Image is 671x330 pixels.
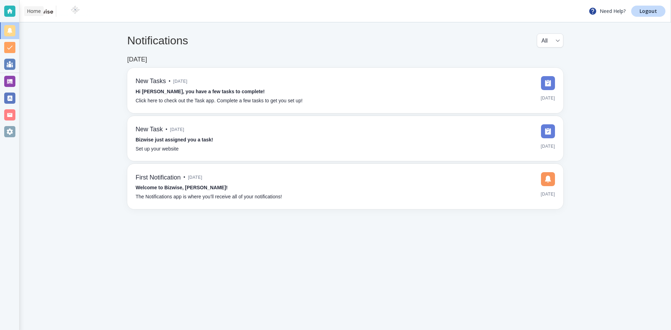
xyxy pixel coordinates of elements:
[127,116,563,161] a: New Task•[DATE]Bizwise just assigned you a task!Set up your website[DATE]
[640,9,657,14] p: Logout
[127,56,147,64] h6: [DATE]
[136,145,179,153] p: Set up your website
[136,78,166,85] h6: New Tasks
[541,124,555,138] img: DashboardSidebarTasks.svg
[541,76,555,90] img: DashboardSidebarTasks.svg
[173,76,188,87] span: [DATE]
[136,174,181,182] h6: First Notification
[541,189,555,199] span: [DATE]
[166,126,167,133] p: •
[136,137,213,142] strong: Bizwise just assigned you a task!
[136,97,303,105] p: Click here to check out the Task app. Complete a few tasks to get you set up!
[183,174,185,181] p: •
[169,78,171,85] p: •
[541,141,555,152] span: [DATE]
[631,6,665,17] a: Logout
[541,34,559,47] div: All
[27,8,41,15] p: Home
[589,7,626,15] p: Need Help?
[541,93,555,103] span: [DATE]
[136,89,265,94] strong: Hi [PERSON_NAME], you have a few tasks to complete!
[127,34,188,47] h4: Notifications
[136,193,282,201] p: The Notifications app is where you’ll receive all of your notifications!
[127,68,563,113] a: New Tasks•[DATE]Hi [PERSON_NAME], you have a few tasks to complete!Click here to check out the Ta...
[127,164,563,209] a: First Notification•[DATE]Welcome to Bizwise, [PERSON_NAME]!The Notifications app is where you’ll ...
[136,185,228,190] strong: Welcome to Bizwise, [PERSON_NAME]!
[541,172,555,186] img: DashboardSidebarNotification.svg
[170,124,185,135] span: [DATE]
[136,126,163,133] h6: New Task
[188,172,202,183] span: [DATE]
[59,6,91,17] img: BioTech International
